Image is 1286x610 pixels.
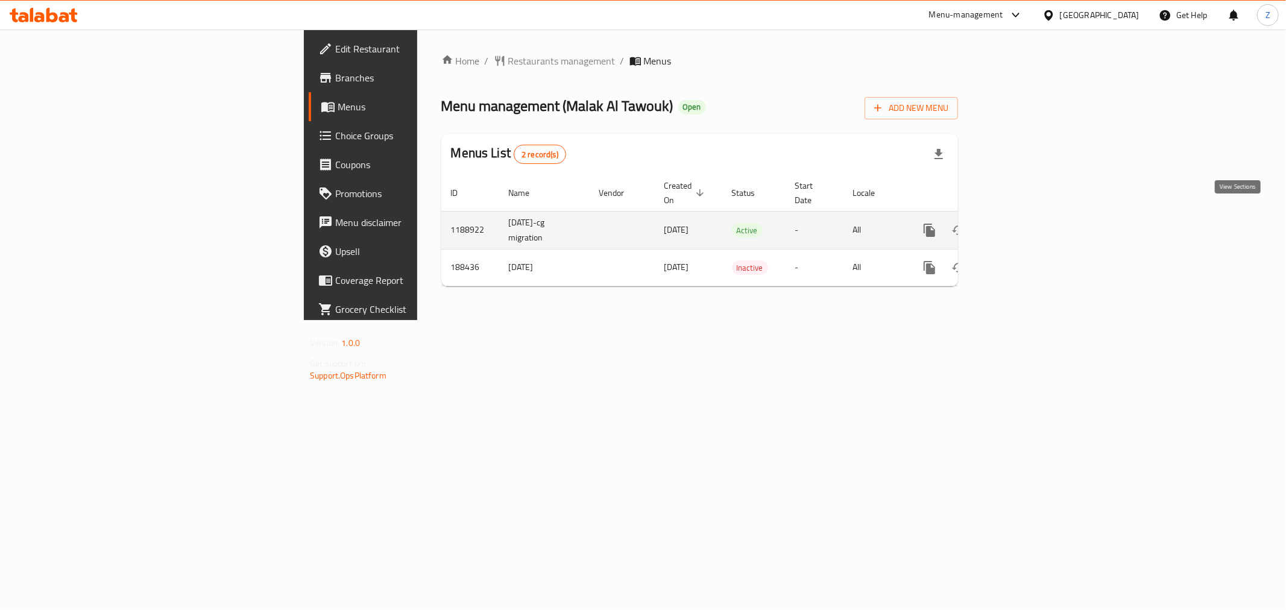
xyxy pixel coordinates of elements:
[309,208,518,237] a: Menu disclaimer
[915,253,944,282] button: more
[494,54,616,68] a: Restaurants management
[732,224,763,237] span: Active
[599,186,640,200] span: Vendor
[853,186,891,200] span: Locale
[309,295,518,324] a: Grocery Checklist
[335,71,509,85] span: Branches
[906,175,1041,212] th: Actions
[499,211,590,249] td: [DATE]-cg migration
[499,249,590,286] td: [DATE]
[1060,8,1139,22] div: [GEOGRAPHIC_DATA]
[309,34,518,63] a: Edit Restaurant
[335,128,509,143] span: Choice Groups
[441,92,673,119] span: Menu management ( Malak Al Tawouk )
[795,178,829,207] span: Start Date
[335,244,509,259] span: Upsell
[451,186,474,200] span: ID
[944,253,973,282] button: Change Status
[451,144,566,164] h2: Menus List
[335,157,509,172] span: Coupons
[310,368,386,383] a: Support.OpsPlatform
[732,186,771,200] span: Status
[309,63,518,92] a: Branches
[309,179,518,208] a: Promotions
[929,8,1003,22] div: Menu-management
[309,150,518,179] a: Coupons
[335,273,509,288] span: Coverage Report
[732,223,763,237] div: Active
[644,54,672,68] span: Menus
[865,97,958,119] button: Add New Menu
[514,149,566,160] span: 2 record(s)
[786,249,843,286] td: -
[664,178,708,207] span: Created On
[335,186,509,201] span: Promotions
[786,211,843,249] td: -
[341,335,360,351] span: 1.0.0
[915,216,944,245] button: more
[924,140,953,169] div: Export file
[664,222,689,237] span: [DATE]
[514,145,566,164] div: Total records count
[309,92,518,121] a: Menus
[309,237,518,266] a: Upsell
[335,302,509,316] span: Grocery Checklist
[508,54,616,68] span: Restaurants management
[732,261,768,275] span: Inactive
[843,211,906,249] td: All
[678,100,706,115] div: Open
[1266,8,1270,22] span: Z
[843,249,906,286] td: All
[509,186,546,200] span: Name
[310,335,339,351] span: Version:
[620,54,625,68] li: /
[335,42,509,56] span: Edit Restaurant
[874,101,948,116] span: Add New Menu
[441,175,1041,286] table: enhanced table
[441,54,958,68] nav: breadcrumb
[678,102,706,112] span: Open
[335,215,509,230] span: Menu disclaimer
[309,266,518,295] a: Coverage Report
[309,121,518,150] a: Choice Groups
[310,356,365,371] span: Get support on:
[338,99,509,114] span: Menus
[664,259,689,275] span: [DATE]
